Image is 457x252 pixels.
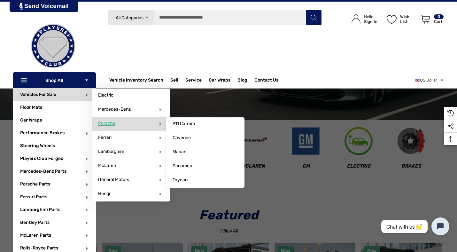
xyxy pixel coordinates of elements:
span: Players Club Forged [20,156,64,163]
a: Bentley Parts [20,220,50,225]
a: McLaren Parts [20,232,51,238]
a: Car Wraps [209,74,237,87]
span: Car Wraps [209,77,230,84]
span: All Categories [115,15,143,20]
a: Sell [170,74,185,87]
a: Sign in [344,8,381,30]
span: Macan [173,149,186,155]
p: 0 [434,14,444,19]
a: Wish List Wish List [384,8,418,30]
a: Vehicle Inventory Search [109,77,163,84]
svg: Icon Arrow Down [144,15,149,20]
a: Vehicles For Sale [20,92,56,97]
span: Ferrari [98,135,112,140]
span: Steering Wheels [20,143,55,150]
svg: Social Media [447,123,454,130]
span: Vehicles For Sale [20,92,56,99]
span: McLaren [98,163,116,169]
a: Car Wraps [20,114,96,127]
svg: Wish List [387,15,397,24]
a: Floor Mats [20,101,96,114]
span: Honqi [98,191,110,197]
a: Contact Us [254,77,278,84]
a: Lamborghini Parts [20,207,60,212]
span: McLaren Parts [20,232,51,240]
svg: Icon User Account [352,14,360,23]
a: Service [185,77,202,84]
svg: Top [444,136,457,142]
span: Porsche Parts [20,181,50,188]
span: Electric [98,92,113,98]
span: Performance Brakes [20,130,65,137]
span: Cayenne [173,135,191,141]
p: Cart [434,19,444,24]
img: Players Club | Cars For Sale [21,14,85,78]
a: Players Club Forged [20,156,64,161]
span: Taycan [173,177,188,183]
span: Lamborghini [98,149,124,154]
span: Bentley Parts [20,220,50,227]
a: Cart with 0 items [418,8,444,33]
span: Mercedes-Benz Parts [20,169,66,176]
a: Rolls-Royce Parts [20,245,58,251]
a: Performance Brakes [20,130,65,136]
p: Sign In [364,19,377,24]
span: Lamborghini Parts [20,207,60,214]
svg: Icon Line [20,77,29,84]
span: Floor Mats [20,105,42,112]
p: Shop All [13,72,96,88]
a: Porsche Parts [20,181,50,187]
span: Sell [170,77,178,84]
span: General Motors [98,177,129,183]
svg: Review Your Cart [421,15,430,24]
a: Mercedes-Benz Parts [20,169,66,174]
span: Panamera [173,163,194,169]
a: Steering Wheels [20,139,96,152]
span: Ferrari Parts [20,194,47,201]
a: Ferrari Parts [20,194,47,200]
span: 911 Carrera [173,121,195,127]
span: Porsche [98,121,115,126]
svg: Recently Viewed [447,110,454,116]
span: Mercedes-Benz [98,106,131,112]
p: Hello [364,14,377,19]
p: Wish List [400,14,417,24]
svg: Icon Arrow Down [84,78,89,83]
a: USD [415,74,444,87]
a: Blog [237,77,247,84]
span: Car Wraps [20,117,42,124]
button: Search [306,10,321,26]
img: PjwhLS0gR2VuZXJhdG9yOiBHcmF2aXQuaW8gLS0+PHN2ZyB4bWxucz0iaHR0cDovL3d3dy53My5vcmcvMjAwMC9zdmciIHhtb... [19,3,23,10]
a: All Categories Icon Arrow Down Icon Arrow Up [108,10,154,26]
